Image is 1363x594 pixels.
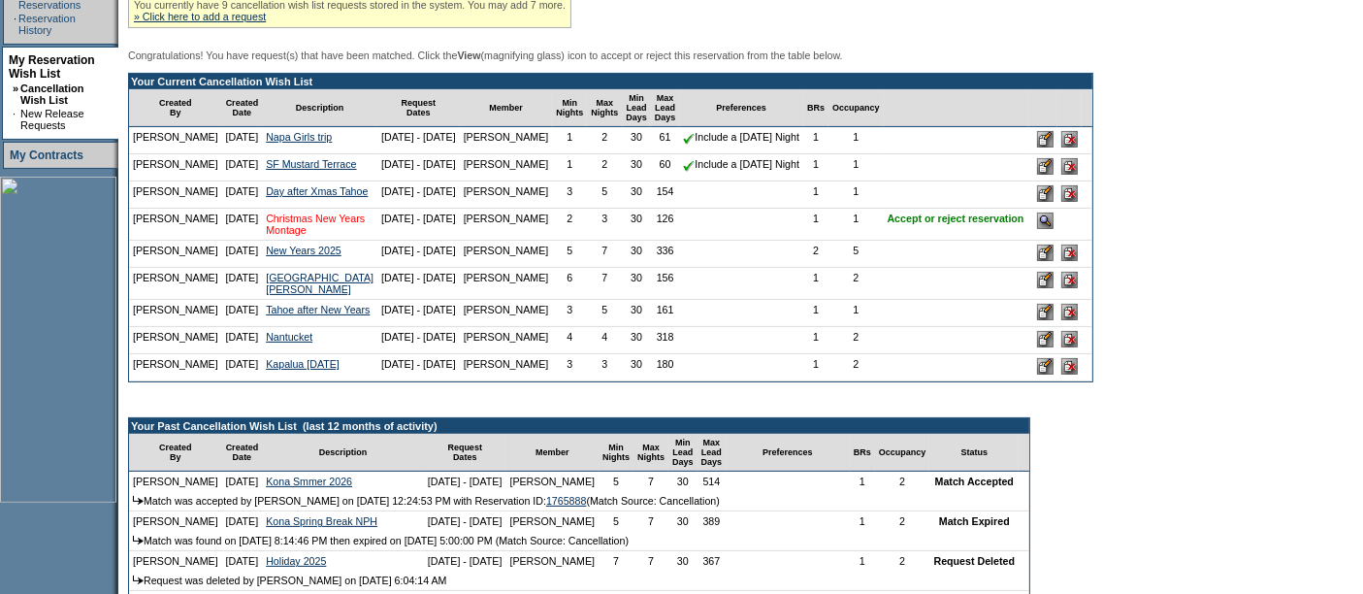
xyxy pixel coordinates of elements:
[622,354,651,381] td: 30
[651,327,680,354] td: 318
[460,354,553,381] td: [PERSON_NAME]
[651,127,680,154] td: 61
[622,154,651,181] td: 30
[622,327,651,354] td: 30
[633,472,668,491] td: 7
[266,304,370,315] a: Tahoe after New Years
[460,209,553,241] td: [PERSON_NAME]
[683,131,799,143] nobr: Include a [DATE] Night
[460,327,553,354] td: [PERSON_NAME]
[381,131,456,143] nobr: [DATE] - [DATE]
[726,434,850,472] td: Preferences
[266,476,352,487] a: Kona Smmer 2026
[552,89,587,127] td: Min Nights
[1037,158,1054,175] input: Edit this Request
[828,241,884,268] td: 5
[377,89,460,127] td: Request Dates
[129,511,222,531] td: [PERSON_NAME]
[599,551,633,571] td: 7
[828,354,884,381] td: 2
[875,551,930,571] td: 2
[828,300,884,327] td: 1
[129,209,222,241] td: [PERSON_NAME]
[552,209,587,241] td: 2
[1061,245,1078,261] input: Delete this Request
[133,536,144,544] img: arrow.gif
[457,49,480,61] b: View
[651,354,680,381] td: 180
[850,551,875,571] td: 1
[599,511,633,531] td: 5
[668,434,698,472] td: Min Lead Days
[587,327,622,354] td: 4
[1037,131,1054,148] input: Edit this Request
[1061,131,1078,148] input: Delete this Request
[552,241,587,268] td: 5
[460,89,553,127] td: Member
[18,13,76,36] a: Reservation History
[129,181,222,209] td: [PERSON_NAME]
[381,158,456,170] nobr: [DATE] - [DATE]
[552,154,587,181] td: 1
[683,158,799,170] nobr: Include a [DATE] Night
[850,511,875,531] td: 1
[222,154,263,181] td: [DATE]
[1037,331,1054,347] input: Edit this Request
[222,472,263,491] td: [DATE]
[129,551,222,571] td: [PERSON_NAME]
[651,89,680,127] td: Max Lead Days
[222,511,263,531] td: [DATE]
[266,272,373,295] a: [GEOGRAPHIC_DATA] [PERSON_NAME]
[828,327,884,354] td: 2
[266,555,326,567] a: Holiday 2025
[622,241,651,268] td: 30
[1061,331,1078,347] input: Delete this Request
[129,268,222,300] td: [PERSON_NAME]
[552,268,587,300] td: 6
[20,108,83,131] a: New Release Requests
[622,209,651,241] td: 30
[803,241,828,268] td: 2
[668,511,698,531] td: 30
[222,434,263,472] td: Created Date
[622,268,651,300] td: 30
[129,74,1092,89] td: Your Current Cancellation Wish List
[651,268,680,300] td: 156
[622,181,651,209] td: 30
[222,241,263,268] td: [DATE]
[828,154,884,181] td: 1
[460,181,553,209] td: [PERSON_NAME]
[381,185,456,197] nobr: [DATE] - [DATE]
[129,531,1029,551] td: Match was found on [DATE] 8:14:46 PM then expired on [DATE] 5:00:00 PM (Match Source: Cancellation)
[129,300,222,327] td: [PERSON_NAME]
[828,268,884,300] td: 2
[266,185,368,197] a: Day after Xmas Tahoe
[134,11,266,22] a: » Click here to add a request
[505,472,599,491] td: [PERSON_NAME]
[222,209,263,241] td: [DATE]
[803,268,828,300] td: 1
[266,331,312,343] a: Nantucket
[828,181,884,209] td: 1
[222,354,263,381] td: [DATE]
[222,181,263,209] td: [DATE]
[460,127,553,154] td: [PERSON_NAME]
[129,241,222,268] td: [PERSON_NAME]
[803,181,828,209] td: 1
[828,127,884,154] td: 1
[622,89,651,127] td: Min Lead Days
[939,515,1010,527] nobr: Match Expired
[266,213,365,236] a: Christmas New Years Montage
[698,434,727,472] td: Max Lead Days
[546,495,587,507] a: 1765888
[875,434,930,472] td: Occupancy
[803,127,828,154] td: 1
[266,358,340,370] a: Kapalua [DATE]
[381,272,456,283] nobr: [DATE] - [DATE]
[1061,185,1078,202] input: Delete this Request
[622,300,651,327] td: 30
[698,551,727,571] td: 367
[828,89,884,127] td: Occupancy
[587,181,622,209] td: 5
[633,434,668,472] td: Max Nights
